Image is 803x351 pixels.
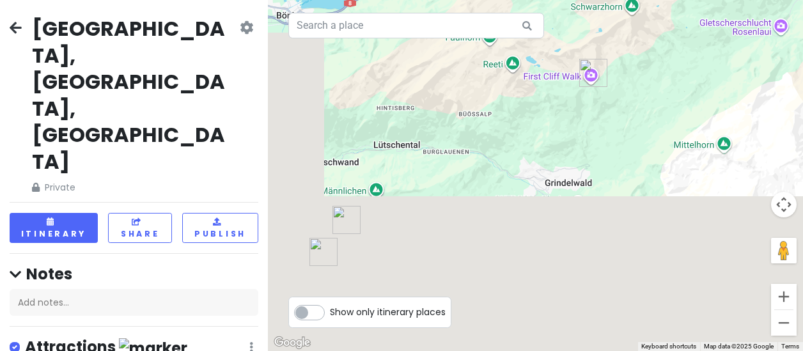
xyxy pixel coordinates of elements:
a: Open this area in Google Maps (opens a new window) [271,334,313,351]
div: Grindelwald-First - Top of Adventure [574,54,612,92]
div: Add notes... [10,289,258,316]
button: Keyboard shortcuts [641,342,696,351]
button: Map camera controls [771,192,797,217]
span: Show only itinerary places [330,305,446,319]
button: Itinerary [10,213,98,243]
button: Zoom in [771,284,797,309]
button: Publish [182,213,258,243]
h2: [GEOGRAPHIC_DATA], [GEOGRAPHIC_DATA], [GEOGRAPHIC_DATA] [32,15,237,175]
div: Lauterbrunnen [304,233,343,271]
button: Drag Pegman onto the map to open Street View [771,238,797,263]
img: Google [271,334,313,351]
input: Search a place [288,13,544,38]
button: Zoom out [771,310,797,336]
h4: Notes [10,264,258,284]
button: Share [108,213,173,243]
div: Wengen [327,201,366,239]
span: Private [32,180,237,194]
a: Terms (opens in new tab) [781,343,799,350]
span: Map data ©2025 Google [704,343,774,350]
